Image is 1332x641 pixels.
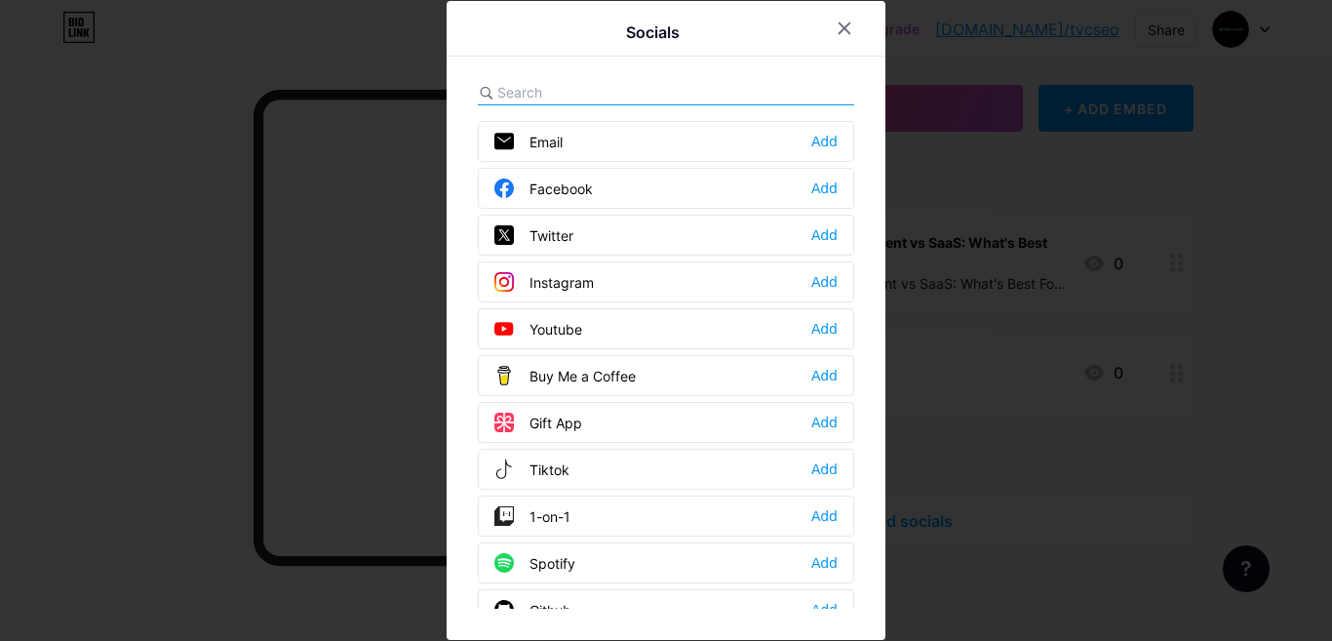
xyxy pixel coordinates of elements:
div: Add [811,366,838,385]
div: Add [811,132,838,151]
div: Add [811,272,838,292]
div: Add [811,413,838,432]
div: Spotify [494,553,575,573]
div: Youtube [494,319,582,339]
div: 1-on-1 [494,506,570,526]
input: Search [497,82,713,102]
div: Tiktok [494,460,569,479]
div: Gift App [494,413,582,432]
div: Add [811,225,838,245]
div: Add [811,553,838,573]
div: Facebook [494,179,593,198]
div: Add [811,600,838,620]
div: Socials [626,20,680,44]
div: Buy Me a Coffee [494,366,636,385]
div: Add [811,319,838,339]
div: Add [811,460,838,479]
div: Github [494,600,571,620]
div: Email [494,132,563,151]
div: Instagram [494,272,594,292]
div: Add [811,506,838,526]
div: Twitter [494,225,573,245]
div: Add [811,179,838,198]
